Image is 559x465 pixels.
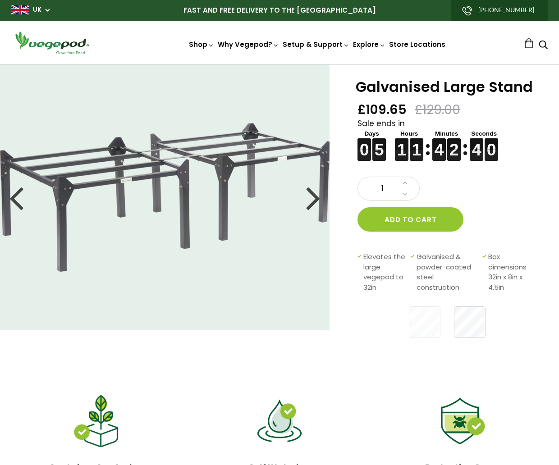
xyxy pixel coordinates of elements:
[11,5,29,14] img: gb_large.png
[357,207,463,232] button: Add to cart
[353,40,385,49] a: Explore
[410,138,423,150] figure: 1
[417,252,478,292] span: Galvanised & powder-coated steel construction
[432,138,446,150] figure: 4
[33,5,41,14] a: UK
[539,41,548,50] a: Search
[400,177,410,189] a: Increase quantity by 1
[283,40,349,49] a: Setup & Support
[357,138,371,150] figure: 0
[11,30,92,55] img: Vegepod
[415,101,460,118] span: £129.00
[447,138,461,150] figure: 2
[218,40,279,49] a: Why Vegepod?
[395,138,408,150] figure: 1
[485,138,498,150] figure: 0
[367,183,398,195] span: 1
[356,80,536,94] h1: Galvanised Large Stand
[357,118,536,161] div: Sale ends in
[357,101,407,118] span: £109.65
[470,138,483,150] figure: 4
[363,252,407,292] span: Elevates the large vegepod to 32in
[189,40,214,49] a: Shop
[400,189,410,201] a: Decrease quantity by 1
[372,138,386,150] figure: 5
[488,252,532,292] span: Box dimensions 32in x 8in x 4.5in
[389,40,445,49] a: Store Locations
